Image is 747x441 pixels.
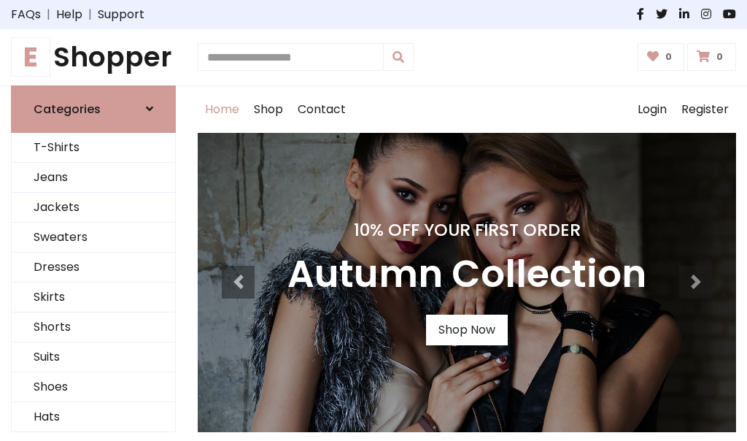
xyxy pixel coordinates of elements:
[41,6,56,23] span: |
[287,252,646,297] h3: Autumn Collection
[34,102,101,116] h6: Categories
[674,86,736,133] a: Register
[638,43,685,71] a: 0
[12,402,175,432] a: Hats
[11,37,50,77] span: E
[247,86,290,133] a: Shop
[12,342,175,372] a: Suits
[287,220,646,240] h4: 10% Off Your First Order
[713,50,727,64] span: 0
[56,6,82,23] a: Help
[11,41,176,74] a: EShopper
[12,283,175,312] a: Skirts
[11,85,176,133] a: Categories
[662,50,676,64] span: 0
[12,253,175,283] a: Dresses
[12,372,175,402] a: Shoes
[687,43,736,71] a: 0
[82,6,98,23] span: |
[12,163,175,193] a: Jeans
[12,133,175,163] a: T-Shirts
[98,6,144,23] a: Support
[426,315,508,345] a: Shop Now
[11,41,176,74] h1: Shopper
[290,86,353,133] a: Contact
[198,86,247,133] a: Home
[12,223,175,253] a: Sweaters
[11,6,41,23] a: FAQs
[12,193,175,223] a: Jackets
[630,86,674,133] a: Login
[12,312,175,342] a: Shorts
